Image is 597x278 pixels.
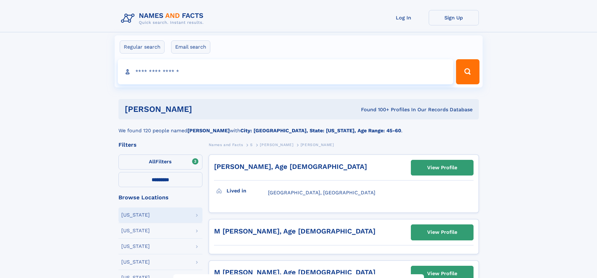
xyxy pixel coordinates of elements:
h3: Lived in [227,186,268,196]
a: S [250,141,253,149]
div: [US_STATE] [121,212,150,218]
a: View Profile [411,160,473,175]
a: Log In [379,10,429,25]
a: Sign Up [429,10,479,25]
label: Email search [171,40,210,54]
div: View Profile [427,225,457,239]
div: We found 120 people named with . [118,119,479,134]
span: [PERSON_NAME] [260,143,293,147]
img: Logo Names and Facts [118,10,209,27]
div: [US_STATE] [121,244,150,249]
span: S [250,143,253,147]
input: search input [118,59,453,84]
a: [PERSON_NAME] [260,141,293,149]
div: Found 100+ Profiles In Our Records Database [276,106,473,113]
label: Filters [118,155,202,170]
div: Browse Locations [118,195,202,200]
b: City: [GEOGRAPHIC_DATA], State: [US_STATE], Age Range: 45-60 [240,128,401,134]
a: [PERSON_NAME], Age [DEMOGRAPHIC_DATA] [214,163,367,170]
a: Names and Facts [209,141,243,149]
span: All [149,159,155,165]
a: M [PERSON_NAME], Age [DEMOGRAPHIC_DATA] [214,227,375,235]
div: Filters [118,142,202,148]
label: Regular search [120,40,165,54]
span: [PERSON_NAME] [301,143,334,147]
a: M [PERSON_NAME], Age [DEMOGRAPHIC_DATA] [214,268,375,276]
h1: [PERSON_NAME] [125,105,277,113]
span: [GEOGRAPHIC_DATA], [GEOGRAPHIC_DATA] [268,190,375,196]
button: Search Button [456,59,479,84]
div: [US_STATE] [121,228,150,233]
a: View Profile [411,225,473,240]
div: View Profile [427,160,457,175]
div: [US_STATE] [121,260,150,265]
b: [PERSON_NAME] [187,128,230,134]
